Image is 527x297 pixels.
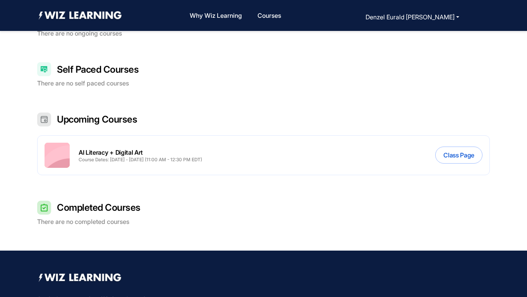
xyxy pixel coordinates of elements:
h2: Self Paced Courses [57,63,139,75]
div: AI Literacy + Digital Art [79,148,202,157]
h2: There are no self paced courses [37,80,490,87]
h2: Upcoming Courses [57,113,137,125]
img: icon1.svg [45,143,70,168]
a: Courses [254,7,284,24]
button: Denzel Eurald [PERSON_NAME] [363,12,462,22]
img: footer logo [37,271,123,285]
div: Course Dates: [DATE] - [DATE] (11:00 AM - 12:30 PM EDT) [79,157,202,162]
h2: Completed Courses [57,201,141,213]
a: Why Wiz Learning [187,7,245,24]
h2: There are no completed courses [37,218,490,225]
h2: There are no ongoing courses [37,30,490,37]
button: Class Page [435,147,482,164]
